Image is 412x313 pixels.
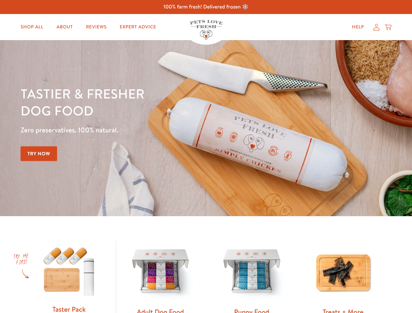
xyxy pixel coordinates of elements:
a: Expert Advice [114,21,161,34]
h1: Tastier & fresher dog food [21,85,268,119]
a: Try Now [21,146,57,161]
img: Pets Love Fresh [190,20,222,40]
p: Zero preservatives. 100% natural. [21,124,268,136]
a: Shop All [15,21,49,34]
a: About [51,21,78,34]
a: Reviews [81,21,112,34]
a: Help [347,21,369,34]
